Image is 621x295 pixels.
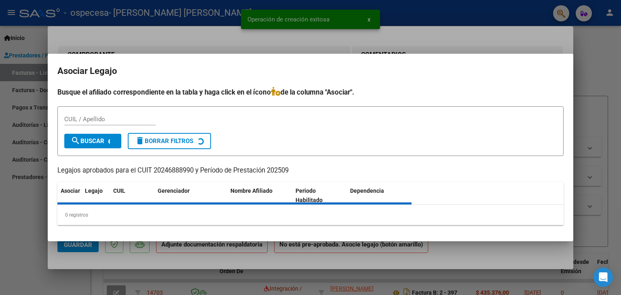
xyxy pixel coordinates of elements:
[227,182,292,209] datatable-header-cell: Nombre Afiliado
[350,188,384,194] span: Dependencia
[64,134,121,148] button: Buscar
[128,133,211,149] button: Borrar Filtros
[85,188,103,194] span: Legajo
[135,136,145,145] mat-icon: delete
[57,63,564,79] h2: Asociar Legajo
[57,166,564,176] p: Legajos aprobados para el CUIT 20246888990 y Período de Prestación 202509
[347,182,412,209] datatable-header-cell: Dependencia
[57,87,564,97] h4: Busque el afiliado correspondiente en la tabla y haga click en el ícono de la columna "Asociar".
[82,182,110,209] datatable-header-cell: Legajo
[594,268,613,287] div: Open Intercom Messenger
[158,188,190,194] span: Gerenciador
[71,137,104,145] span: Buscar
[61,188,80,194] span: Asociar
[57,182,82,209] datatable-header-cell: Asociar
[135,137,193,145] span: Borrar Filtros
[296,188,323,203] span: Periodo Habilitado
[230,188,272,194] span: Nombre Afiliado
[154,182,227,209] datatable-header-cell: Gerenciador
[110,182,154,209] datatable-header-cell: CUIL
[113,188,125,194] span: CUIL
[71,136,80,145] mat-icon: search
[292,182,347,209] datatable-header-cell: Periodo Habilitado
[57,205,564,225] div: 0 registros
